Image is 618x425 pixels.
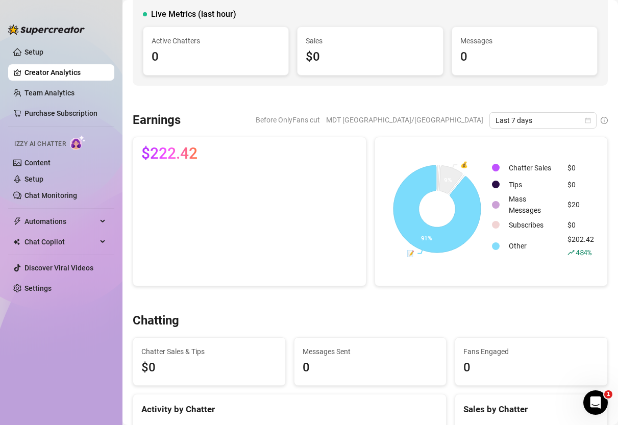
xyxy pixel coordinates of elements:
div: $0 [567,162,594,173]
text: 📝 [407,249,414,257]
span: $0 [141,358,277,378]
div: 0 [463,358,599,378]
span: calendar [585,117,591,123]
iframe: Intercom live chat [583,390,608,415]
div: 0 [152,47,280,67]
div: $0 [306,47,434,67]
span: Fans Engaged [463,346,599,357]
span: 484 % [576,247,591,257]
div: $202.42 [567,234,594,258]
span: Last 7 days [496,113,590,128]
div: 0 [303,358,438,378]
h3: Earnings [133,112,181,129]
span: thunderbolt [13,217,21,226]
span: 1 [604,390,612,398]
a: Creator Analytics [24,64,106,81]
img: AI Chatter [70,135,86,150]
span: Chatter Sales & Tips [141,346,277,357]
td: Other [505,234,562,258]
a: Content [24,159,51,167]
span: Chat Copilot [24,234,97,250]
span: MDT [GEOGRAPHIC_DATA]/[GEOGRAPHIC_DATA] [326,112,483,128]
div: 0 [460,47,589,67]
td: Chatter Sales [505,160,562,176]
td: Mass Messages [505,193,562,216]
img: Chat Copilot [13,238,20,245]
a: Discover Viral Videos [24,264,93,272]
a: Setup [24,48,43,56]
span: info-circle [601,117,608,124]
span: Active Chatters [152,35,280,46]
td: Tips [505,177,562,192]
h3: Chatting [133,313,179,329]
span: Before OnlyFans cut [256,112,320,128]
td: Subscribes [505,217,562,233]
span: Messages Sent [303,346,438,357]
a: Purchase Subscription [24,105,106,121]
div: Sales by Chatter [463,403,599,416]
div: $0 [567,179,594,190]
span: Messages [460,35,589,46]
a: Setup [24,175,43,183]
a: Chat Monitoring [24,191,77,199]
a: Team Analytics [24,89,75,97]
a: Settings [24,284,52,292]
text: 💰 [460,161,468,168]
span: Automations [24,213,97,230]
div: $20 [567,199,594,210]
span: Live Metrics (last hour) [151,8,236,20]
div: $0 [567,219,594,231]
span: Izzy AI Chatter [14,139,66,149]
img: logo-BBDzfeDw.svg [8,24,85,35]
div: Activity by Chatter [141,403,438,416]
span: rise [567,249,575,256]
span: Sales [306,35,434,46]
span: $222.42 [141,145,197,162]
